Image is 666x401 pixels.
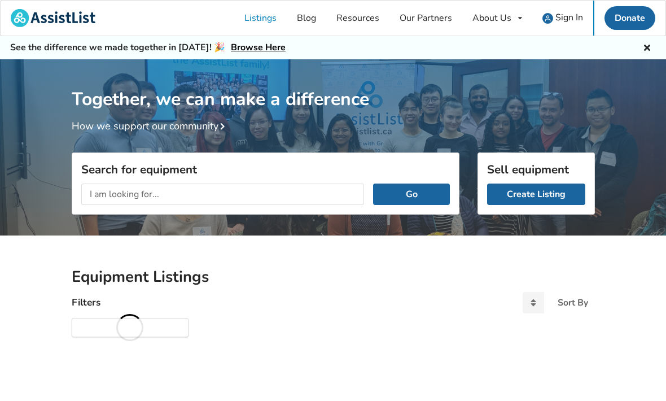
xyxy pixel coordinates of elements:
input: I am looking for... [81,184,365,205]
a: How we support our community [72,119,230,133]
a: user icon Sign In [532,1,593,36]
h3: Sell equipment [487,162,585,177]
a: Resources [326,1,389,36]
a: Listings [234,1,287,36]
h4: Filters [72,296,100,309]
a: Our Partners [389,1,462,36]
span: Sign In [555,11,583,24]
a: Donate [604,6,655,30]
div: Sort By [558,298,588,307]
button: Go [373,184,449,205]
h3: Search for equipment [81,162,450,177]
img: user icon [542,13,553,24]
h2: Equipment Listings [72,267,595,287]
a: Blog [287,1,326,36]
h5: See the difference we made together in [DATE]! 🎉 [10,42,286,54]
a: Browse Here [231,41,286,54]
h1: Together, we can make a difference [72,59,595,111]
img: assistlist-logo [11,9,95,27]
a: Create Listing [487,184,585,205]
div: About Us [472,14,511,23]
